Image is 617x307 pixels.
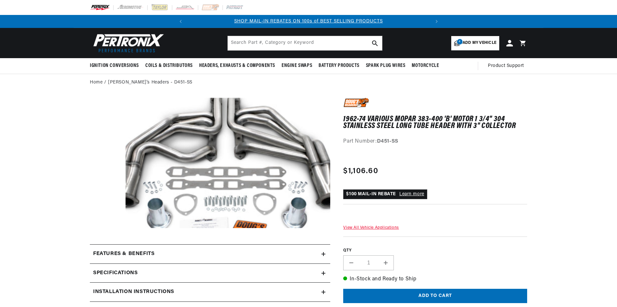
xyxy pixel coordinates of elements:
[187,18,430,25] div: 1 of 2
[343,275,527,284] p: In-Stock and Ready to Ship
[93,288,174,296] h2: Installation instructions
[90,79,527,86] nav: breadcrumbs
[488,62,524,70] span: Product Support
[343,289,527,303] button: Add to cart
[90,79,103,86] a: Home
[451,36,499,50] a: 4Add my vehicle
[90,62,139,69] span: Ignition Conversions
[377,139,398,144] strong: D451-SS
[319,62,359,69] span: Battery Products
[368,36,382,50] button: search button
[278,58,315,73] summary: Engine Swaps
[366,62,405,69] span: Spark Plug Wires
[343,226,399,230] a: View All Vehicle Applications
[343,189,427,199] p: $100 MAIL-IN REBATE
[315,58,363,73] summary: Battery Products
[90,283,330,301] summary: Installation instructions
[343,248,527,253] label: QTY
[343,165,378,177] span: $1,106.60
[187,18,430,25] div: Announcement
[412,62,439,69] span: Motorcycle
[408,58,442,73] summary: Motorcycle
[457,39,463,45] span: 4
[399,192,424,197] a: Learn more
[145,62,193,69] span: Coils & Distributors
[93,250,154,258] h2: Features & Benefits
[430,15,443,28] button: Translation missing: en.sections.announcements.next_announcement
[488,58,527,74] summary: Product Support
[90,98,330,231] media-gallery: Gallery Viewer
[90,58,142,73] summary: Ignition Conversions
[90,32,164,54] img: Pertronix
[463,40,496,46] span: Add my vehicle
[142,58,196,73] summary: Coils & Distributors
[90,245,330,263] summary: Features & Benefits
[343,137,527,146] div: Part Number:
[343,116,527,129] h1: 1962-74 Various Mopar 383-400 'B' Motor 1 3/4" 304 Stainless Steel Long Tube Header with 3" Colle...
[363,58,409,73] summary: Spark Plug Wires
[282,62,312,69] span: Engine Swaps
[108,79,192,86] a: [PERSON_NAME]'s Headers - D451-SS
[93,269,138,277] h2: Specifications
[228,36,382,50] input: Search Part #, Category or Keyword
[199,62,275,69] span: Headers, Exhausts & Components
[90,264,330,283] summary: Specifications
[174,15,187,28] button: Translation missing: en.sections.announcements.previous_announcement
[234,19,383,24] a: SHOP MAIL-IN REBATES ON 100s of BEST SELLING PRODUCTS
[196,58,278,73] summary: Headers, Exhausts & Components
[74,15,543,28] slideshow-component: Translation missing: en.sections.announcements.announcement_bar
